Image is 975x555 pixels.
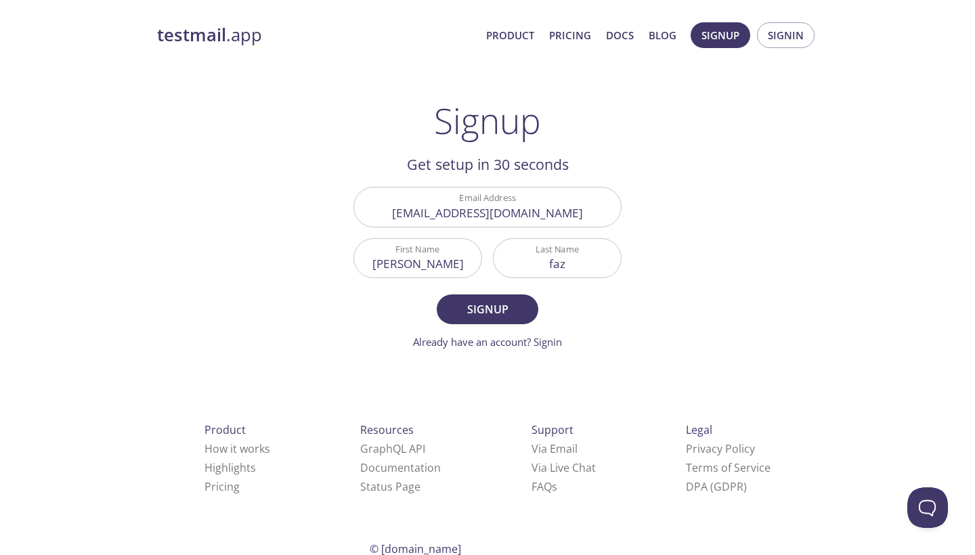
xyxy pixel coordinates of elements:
a: How it works [204,441,270,456]
a: Pricing [549,26,591,44]
a: Status Page [360,479,420,494]
span: Legal [686,422,712,437]
span: Signin [768,26,804,44]
a: Via Email [532,441,578,456]
span: s [552,479,557,494]
button: Signup [437,294,538,324]
a: GraphQL API [360,441,425,456]
a: testmail.app [157,24,475,47]
a: Terms of Service [686,460,771,475]
h2: Get setup in 30 seconds [353,153,622,176]
a: Docs [606,26,634,44]
a: Via Live Chat [532,460,596,475]
span: Signup [452,300,523,319]
a: Product [486,26,534,44]
a: Documentation [360,460,441,475]
iframe: Help Scout Beacon - Open [907,487,948,528]
a: DPA (GDPR) [686,479,747,494]
a: Blog [649,26,676,44]
a: Pricing [204,479,240,494]
h1: Signup [434,100,541,141]
span: Signup [701,26,739,44]
a: Already have an account? Signin [413,335,562,349]
strong: testmail [157,23,226,47]
a: Highlights [204,460,256,475]
button: Signin [757,22,815,48]
a: Privacy Policy [686,441,755,456]
span: Resources [360,422,414,437]
span: Support [532,422,573,437]
a: FAQ [532,479,557,494]
span: Product [204,422,246,437]
button: Signup [691,22,750,48]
